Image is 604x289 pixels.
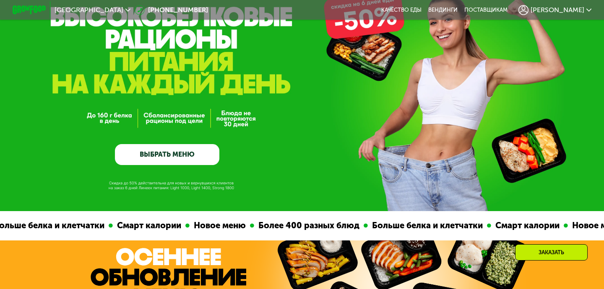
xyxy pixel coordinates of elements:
[55,7,123,13] span: [GEOGRAPHIC_DATA]
[381,7,422,13] a: Качество еды
[115,144,219,165] a: ВЫБРАТЬ МЕНЮ
[531,7,584,13] span: [PERSON_NAME]
[451,219,560,232] div: Более 400 разных блюд
[8,219,68,232] div: Новое меню
[386,219,447,232] div: Новое меню
[186,219,305,232] div: Больше белка и клетчатки
[464,7,508,13] div: поставщикам
[515,244,588,261] div: Заказать
[135,5,208,15] a: [PHONE_NUMBER]
[428,7,458,13] a: Вендинги
[73,219,182,232] div: Более 400 разных блюд
[310,219,382,232] div: Смарт калории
